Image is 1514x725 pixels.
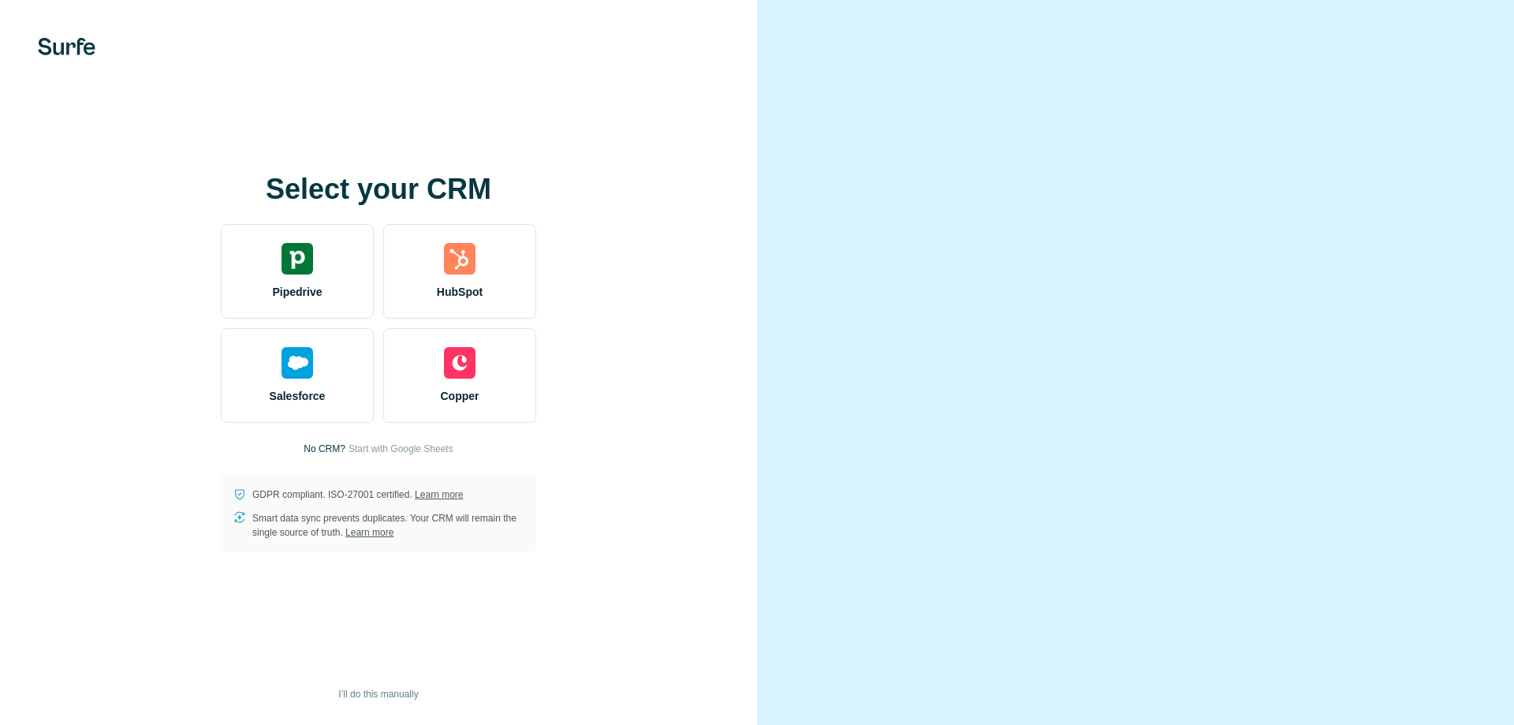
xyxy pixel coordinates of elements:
img: Surfe's logo [38,38,95,55]
img: pipedrive's logo [282,243,313,275]
span: Copper [441,388,479,404]
img: salesforce's logo [282,347,313,379]
span: HubSpot [437,284,483,300]
p: No CRM? [304,442,345,456]
p: GDPR compliant. ISO-27001 certified. [252,488,463,502]
button: I’ll do this manually [327,682,429,706]
img: hubspot's logo [444,243,475,275]
span: I’ll do this manually [338,687,418,701]
img: copper's logo [444,347,475,379]
button: Start with Google Sheets [349,442,453,456]
span: Pipedrive [272,284,322,300]
a: Learn more [345,527,393,538]
span: Salesforce [270,388,326,404]
a: Learn more [415,489,463,500]
h1: Select your CRM [221,174,536,205]
p: Smart data sync prevents duplicates. Your CRM will remain the single source of truth. [252,511,524,540]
